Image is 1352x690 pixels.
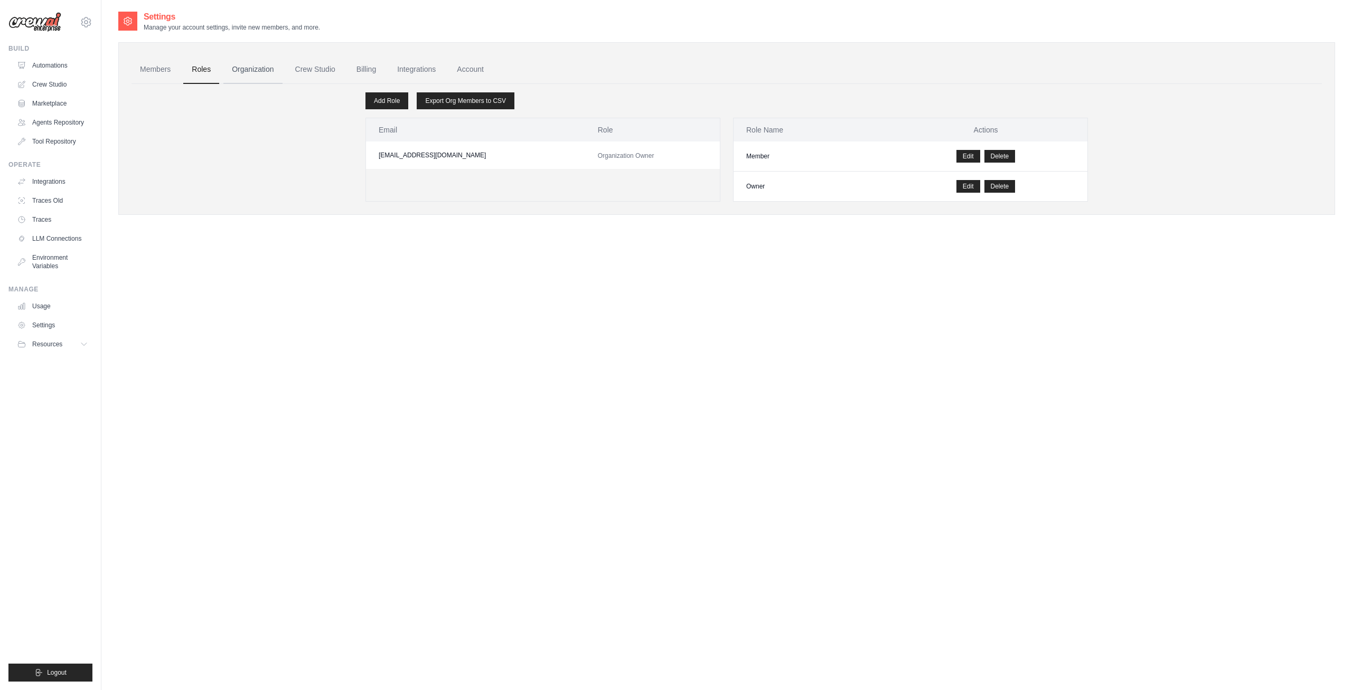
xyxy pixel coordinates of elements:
span: Organization Owner [598,152,654,159]
th: Role Name [734,118,884,141]
th: Email [366,118,585,141]
button: Delete [984,180,1016,193]
img: Logo [8,12,61,32]
div: Manage [8,285,92,294]
a: Organization [223,55,282,84]
a: Roles [183,55,219,84]
a: Edit [956,180,980,193]
a: Marketplace [13,95,92,112]
a: Edit [956,150,980,163]
a: Crew Studio [287,55,344,84]
span: Logout [47,668,67,677]
td: Owner [734,172,884,202]
td: Member [734,141,884,172]
a: Export Org Members to CSV [417,92,514,109]
th: Role [585,118,720,141]
a: Add Role [365,92,408,109]
a: LLM Connections [13,230,92,247]
a: Members [132,55,179,84]
a: Account [448,55,492,84]
p: Manage your account settings, invite new members, and more. [144,23,320,32]
button: Logout [8,664,92,682]
a: Integrations [13,173,92,190]
a: Environment Variables [13,249,92,275]
a: Traces [13,211,92,228]
th: Actions [884,118,1087,141]
a: Settings [13,317,92,334]
button: Delete [984,150,1016,163]
a: Billing [348,55,384,84]
a: Integrations [389,55,444,84]
a: Tool Repository [13,133,92,150]
div: Build [8,44,92,53]
a: Usage [13,298,92,315]
a: Traces Old [13,192,92,209]
td: [EMAIL_ADDRESS][DOMAIN_NAME] [366,141,585,169]
a: Agents Repository [13,114,92,131]
a: Automations [13,57,92,74]
div: Operate [8,160,92,169]
button: Resources [13,336,92,353]
a: Crew Studio [13,76,92,93]
h2: Settings [144,11,320,23]
span: Resources [32,340,62,348]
